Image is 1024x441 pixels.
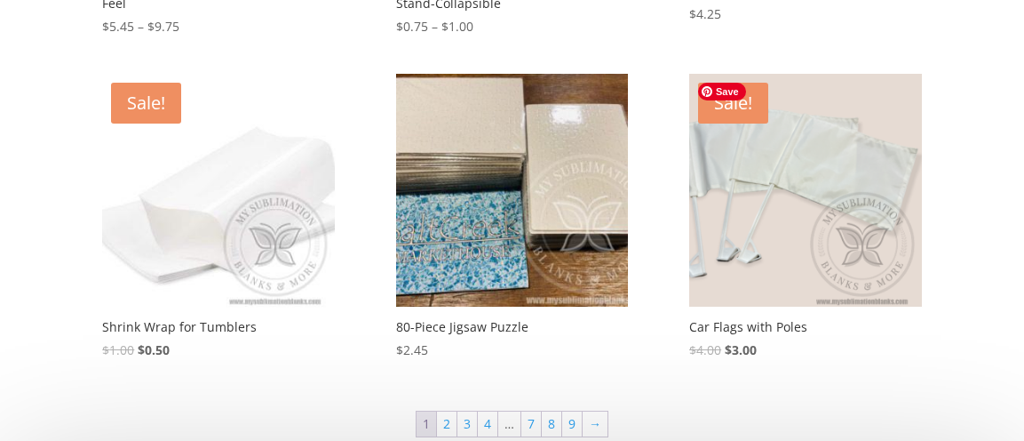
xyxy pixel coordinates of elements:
span: $ [725,341,732,358]
a: Sale! Car Flags with PolesCar Flags with Poles [689,74,922,360]
a: Page 2 [437,412,456,437]
span: $ [396,341,403,358]
bdi: 1.00 [102,341,134,358]
bdi: 0.75 [396,18,428,35]
h2: Shrink Wrap for Tumblers [102,315,335,340]
img: Car Flags with Poles [689,74,922,307]
span: – [138,18,144,35]
a: Page 3 [457,412,477,437]
bdi: 0.50 [138,341,170,358]
span: Save [698,83,746,100]
h2: Car Flags with Poles [689,315,922,340]
bdi: 3.00 [725,341,757,358]
bdi: 5.45 [102,18,134,35]
bdi: 4.25 [689,5,721,22]
img: Shrink Wrap for Tumblers [102,74,335,307]
bdi: 9.75 [147,18,179,35]
a: 80-Piece Jigsaw Puzzle80-Piece Jigsaw Puzzle $2.45 [396,74,629,360]
a: Page 9 [562,412,582,437]
span: $ [689,5,696,22]
a: Page 7 [521,412,541,437]
span: $ [396,18,403,35]
span: $ [147,18,155,35]
a: Sale! Shrink Wrap for TumblersShrink Wrap for Tumblers [102,74,335,360]
h2: 80-Piece Jigsaw Puzzle [396,315,629,340]
span: – [432,18,438,35]
span: Sale! [111,83,181,124]
a: Page 8 [542,412,561,437]
img: 80-Piece Jigsaw Puzzle [396,74,629,307]
span: … [498,412,520,437]
bdi: 4.00 [689,341,721,358]
bdi: 1.00 [441,18,473,35]
span: $ [689,341,696,358]
a: Page 4 [478,412,497,437]
span: $ [441,18,448,35]
span: $ [102,341,109,358]
a: → [583,412,607,437]
span: $ [138,341,145,358]
span: Sale! [698,83,768,124]
span: Page 1 [417,412,436,437]
bdi: 2.45 [396,341,428,358]
span: $ [102,18,109,35]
